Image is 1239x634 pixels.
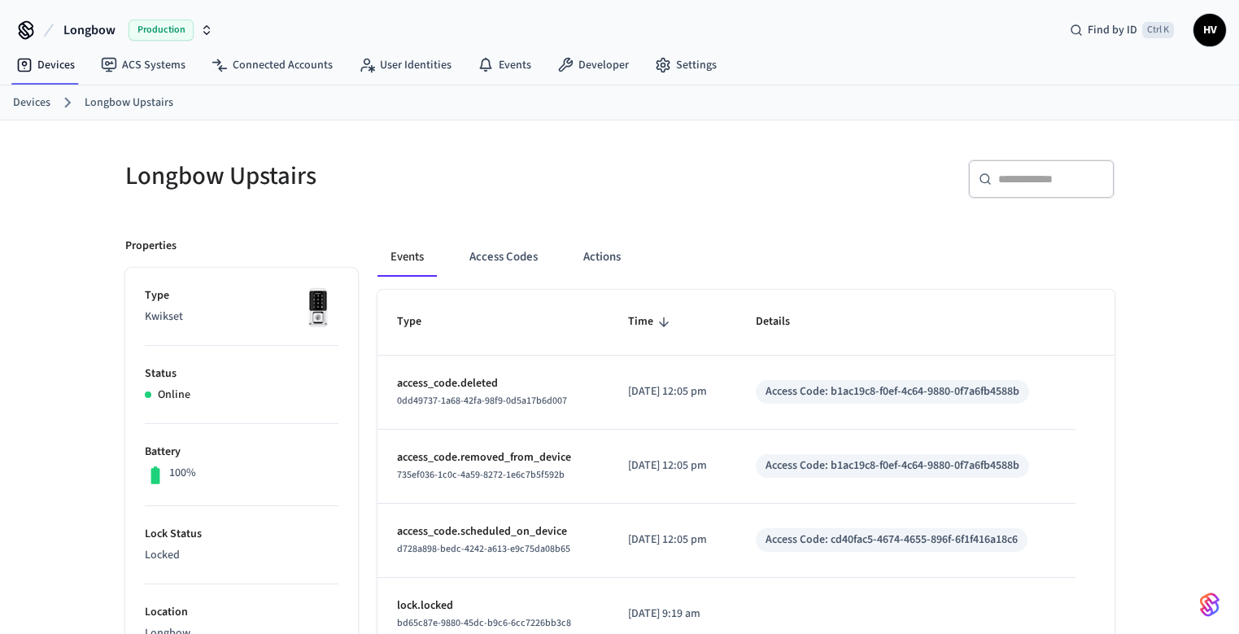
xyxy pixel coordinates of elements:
img: Kwikset Halo Touchscreen Wifi Enabled Smart Lock, Polished Chrome, Front [298,287,338,328]
p: 100% [169,465,196,482]
a: Devices [13,94,50,111]
p: access_code.removed_from_device [397,449,589,466]
p: [DATE] 12:05 pm [628,531,717,549]
div: Access Code: b1ac19c8-f0ef-4c64-9880-0f7a6fb4588b [766,457,1019,474]
img: SeamLogoGradient.69752ec5.svg [1200,592,1219,618]
a: Events [465,50,544,80]
p: [DATE] 12:05 pm [628,383,717,400]
a: Longbow Upstairs [85,94,173,111]
p: Online [158,387,190,404]
button: Access Codes [456,238,551,277]
span: 0dd49737-1a68-42fa-98f9-0d5a17b6d007 [397,394,567,408]
p: [DATE] 12:05 pm [628,457,717,474]
p: Properties [125,238,177,255]
p: Type [145,287,338,304]
p: Lock Status [145,526,338,543]
div: Access Code: b1ac19c8-f0ef-4c64-9880-0f7a6fb4588b [766,383,1019,400]
span: Time [628,309,674,334]
p: access_code.scheduled_on_device [397,523,589,540]
a: Developer [544,50,642,80]
p: Status [145,365,338,383]
h5: Longbow Upstairs [125,160,610,193]
span: Type [397,309,443,334]
p: lock.locked [397,597,589,614]
span: 735ef036-1c0c-4a59-8272-1e6c7b5f592b [397,468,565,482]
span: HV [1195,15,1224,45]
p: Kwikset [145,308,338,326]
span: d728a898-bedc-4242-a613-e9c75da08b65 [397,542,570,556]
a: Connected Accounts [199,50,346,80]
a: User Identities [346,50,465,80]
span: Details [756,309,811,334]
div: Access Code: cd40fac5-4674-4655-896f-6f1f416a18c6 [766,531,1018,549]
p: [DATE] 9:19 am [628,606,717,623]
span: Longbow [63,20,116,40]
span: Ctrl K [1142,22,1174,38]
p: access_code.deleted [397,375,589,392]
p: Locked [145,547,338,564]
span: Find by ID [1088,22,1137,38]
p: Location [145,604,338,621]
span: bd65c87e-9880-45dc-b9c6-6cc7226bb3c8 [397,616,571,630]
div: Find by IDCtrl K [1057,15,1187,45]
button: Events [377,238,437,277]
button: HV [1193,14,1226,46]
div: ant example [377,238,1115,277]
button: Actions [570,238,634,277]
span: Production [129,20,194,41]
a: Devices [3,50,88,80]
a: Settings [642,50,730,80]
p: Battery [145,444,338,461]
a: ACS Systems [88,50,199,80]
